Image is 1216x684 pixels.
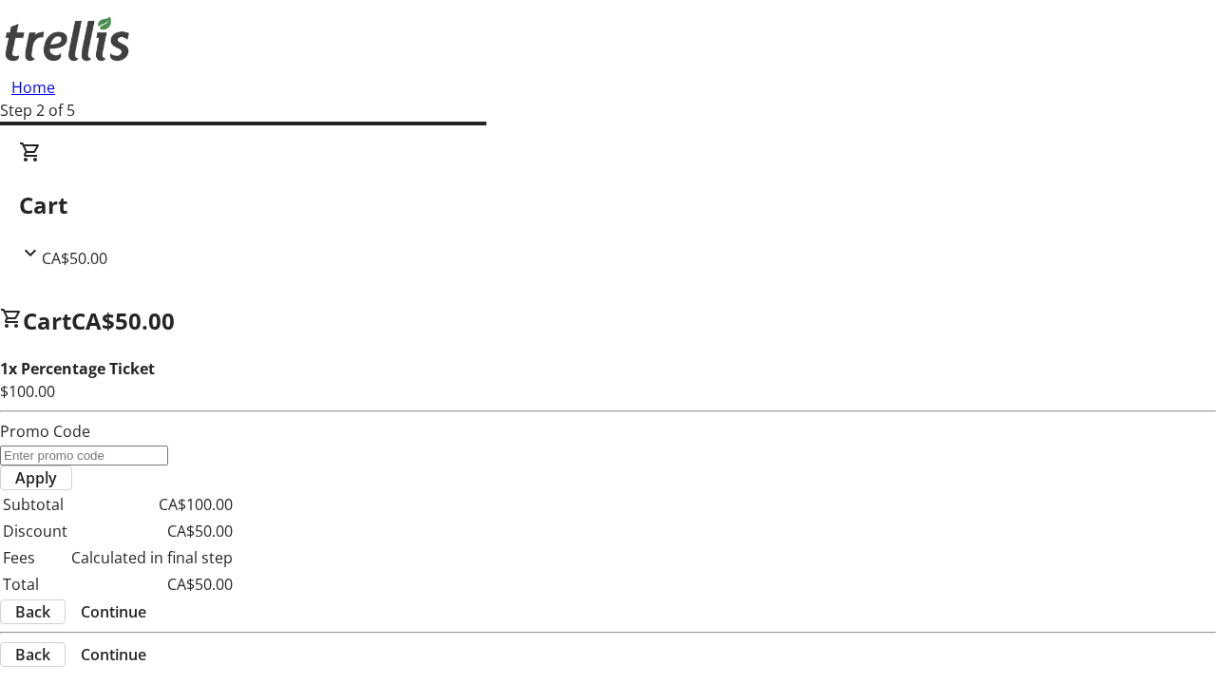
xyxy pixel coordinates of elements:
div: CartCA$50.00 [19,141,1197,270]
span: Continue [81,600,146,623]
td: Subtotal [2,492,68,517]
span: Back [15,600,50,623]
span: CA$50.00 [71,305,175,336]
td: CA$50.00 [70,519,234,543]
td: Total [2,572,68,597]
span: Apply [15,466,57,489]
span: Back [15,643,50,666]
span: Continue [81,643,146,666]
td: CA$50.00 [70,572,234,597]
td: Discount [2,519,68,543]
span: CA$50.00 [42,248,107,269]
button: Continue [66,600,161,623]
td: Fees [2,545,68,570]
span: Cart [23,305,71,336]
button: Continue [66,643,161,666]
td: Calculated in final step [70,545,234,570]
h2: Cart [19,188,1197,222]
td: CA$100.00 [70,492,234,517]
